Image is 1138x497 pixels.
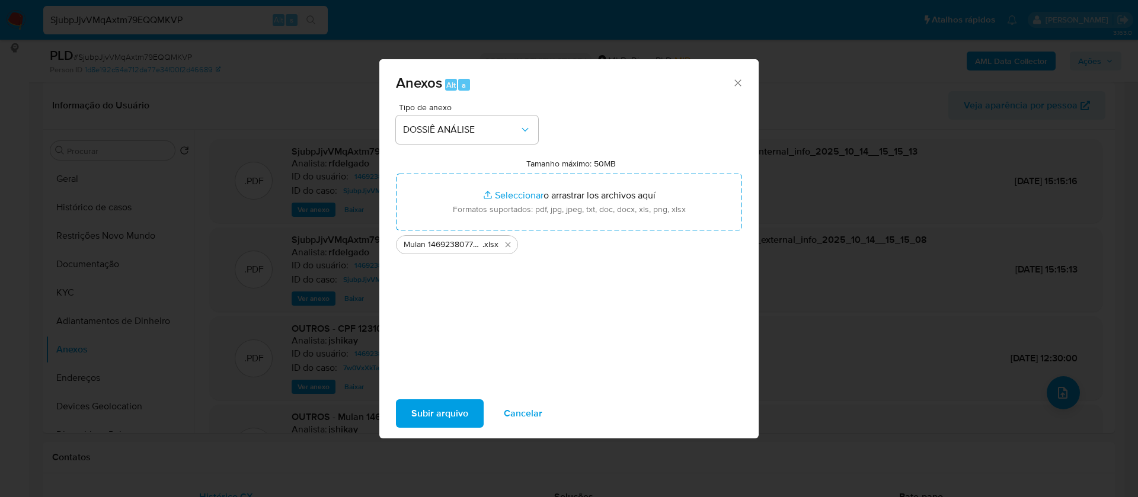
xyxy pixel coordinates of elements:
button: DOSSIÊ ANÁLISE [396,116,538,144]
span: DOSSIÊ ANÁLISE [403,124,519,136]
label: Tamanho máximo: 50MB [526,158,616,169]
button: Eliminar Mulan 1469238077_2025_10_14_08_24_51.xlsx [501,238,515,252]
span: .xlsx [482,239,498,251]
span: Tipo de anexo [399,103,541,111]
span: Cancelar [504,400,542,427]
button: Cancelar [488,399,558,428]
button: Cerrar [732,77,743,88]
span: Subir arquivo [411,400,468,427]
ul: Archivos seleccionados [396,230,742,254]
span: Mulan 1469238077_2025_10_14_08_24_51 [404,239,482,251]
button: Subir arquivo [396,399,484,428]
span: Anexos [396,72,442,93]
span: a [462,79,466,91]
span: Alt [446,79,456,91]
